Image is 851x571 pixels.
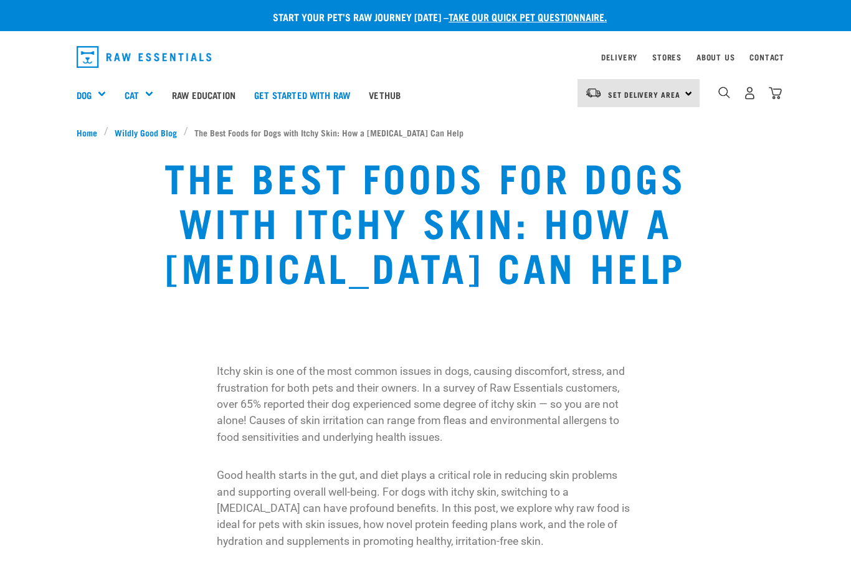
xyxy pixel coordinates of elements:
a: About Us [696,55,735,59]
a: Get started with Raw [245,70,359,120]
a: take our quick pet questionnaire. [449,14,607,19]
a: Dog [77,88,92,102]
a: Cat [125,88,139,102]
a: Stores [652,55,682,59]
a: Raw Education [163,70,245,120]
span: Set Delivery Area [608,92,680,97]
span: Wildly Good Blog [115,126,177,139]
a: Vethub [359,70,410,120]
a: Home [77,126,104,139]
img: home-icon-1@2x.png [718,87,730,98]
nav: dropdown navigation [67,41,784,73]
h1: The Best Foods for Dogs with Itchy Skin: How a [MEDICAL_DATA] Can Help [164,154,687,288]
span: Home [77,126,97,139]
p: Good health starts in the gut, and diet plays a critical role in reducing skin problems and suppo... [217,467,635,549]
a: Wildly Good Blog [108,126,184,139]
img: Raw Essentials Logo [77,46,211,68]
img: home-icon@2x.png [769,87,782,100]
a: Contact [749,55,784,59]
img: van-moving.png [585,87,602,98]
a: Delivery [601,55,637,59]
nav: breadcrumbs [77,126,774,139]
img: user.png [743,87,756,100]
p: Itchy skin is one of the most common issues in dogs, causing discomfort, stress, and frustration ... [217,363,635,445]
